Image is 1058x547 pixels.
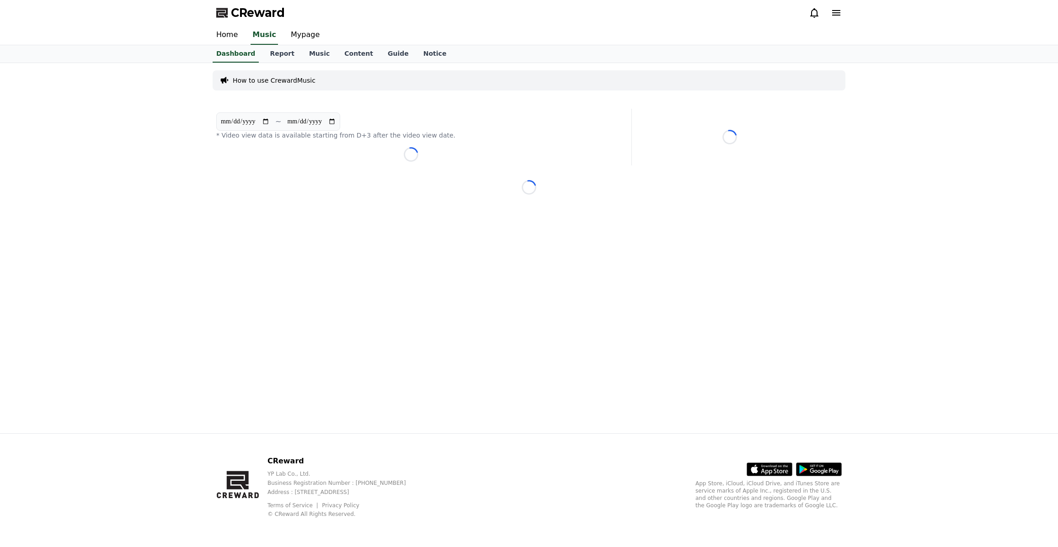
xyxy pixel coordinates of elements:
[216,131,606,140] p: * Video view data is available starting from D+3 after the video view date.
[267,479,421,487] p: Business Registration Number : [PHONE_NUMBER]
[416,45,454,63] a: Notice
[380,45,416,63] a: Guide
[251,26,278,45] a: Music
[233,76,315,85] a: How to use CrewardMusic
[231,5,285,20] span: CReward
[283,26,327,45] a: Mypage
[216,5,285,20] a: CReward
[267,470,421,478] p: YP Lab Co., Ltd.
[213,45,259,63] a: Dashboard
[267,489,421,496] p: Address : [STREET_ADDRESS]
[322,502,359,509] a: Privacy Policy
[302,45,337,63] a: Music
[267,510,421,518] p: © CReward All Rights Reserved.
[337,45,380,63] a: Content
[267,502,320,509] a: Terms of Service
[695,480,842,509] p: App Store, iCloud, iCloud Drive, and iTunes Store are service marks of Apple Inc., registered in ...
[262,45,302,63] a: Report
[209,26,245,45] a: Home
[275,116,281,127] p: ~
[267,456,421,467] p: CReward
